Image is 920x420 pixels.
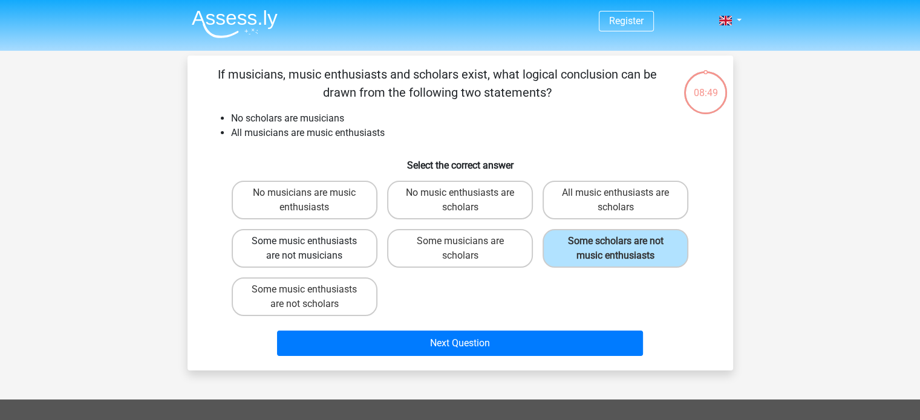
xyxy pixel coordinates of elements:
label: No musicians are music enthusiasts [232,181,377,219]
label: Some musicians are scholars [387,229,533,268]
li: All musicians are music enthusiasts [231,126,714,140]
p: If musicians, music enthusiasts and scholars exist, what logical conclusion can be drawn from the... [207,65,668,102]
label: All music enthusiasts are scholars [543,181,688,219]
a: Register [609,15,644,27]
h6: Select the correct answer [207,150,714,171]
label: Some scholars are not music enthusiasts [543,229,688,268]
label: No music enthusiasts are scholars [387,181,533,219]
img: Assessly [192,10,278,38]
li: No scholars are musicians [231,111,714,126]
label: Some music enthusiasts are not scholars [232,277,377,316]
label: Some music enthusiasts are not musicians [232,229,377,268]
button: Next Question [277,331,643,356]
div: 08:49 [683,70,728,100]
